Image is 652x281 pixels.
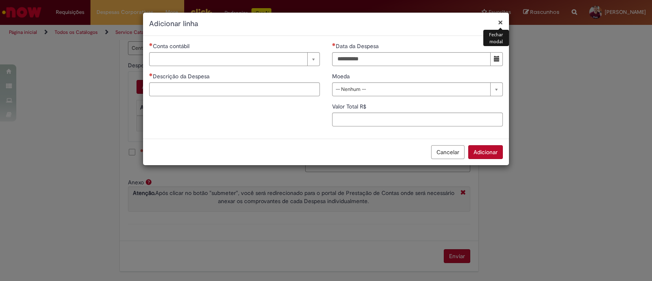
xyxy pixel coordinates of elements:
h2: Adicionar linha [149,19,503,29]
span: Descrição da Despesa [153,73,211,80]
a: Limpar campo Conta contábil [149,52,320,66]
input: Descrição da Despesa [149,82,320,96]
span: -- Nenhum -- [336,83,486,96]
span: Necessários [332,43,336,46]
button: Mostrar calendário para Data da Despesa [490,52,503,66]
button: Cancelar [431,145,465,159]
input: Valor Total R$ [332,113,503,126]
button: Adicionar [468,145,503,159]
input: Data da Despesa [332,52,491,66]
span: Necessários [149,43,153,46]
div: Fechar modal [483,30,509,46]
button: Fechar modal [498,18,503,27]
span: Valor Total R$ [332,103,368,110]
span: Data da Despesa [336,42,380,50]
span: Moeda [332,73,351,80]
span: Necessários [149,73,153,76]
span: Necessários - Conta contábil [153,42,191,50]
